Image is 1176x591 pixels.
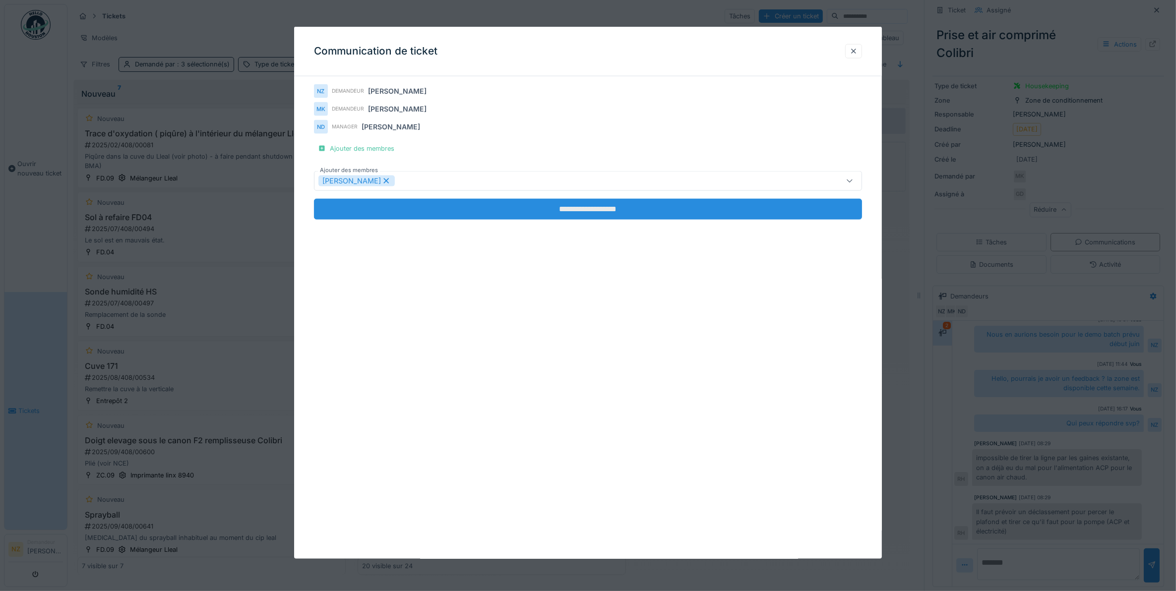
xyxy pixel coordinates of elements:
[362,121,420,132] div: [PERSON_NAME]
[332,87,364,95] div: Demandeur
[314,120,328,134] div: ND
[332,105,364,113] div: Demandeur
[368,104,427,114] div: [PERSON_NAME]
[318,166,380,175] label: Ajouter des membres
[314,45,437,58] h3: Communication de ticket
[368,86,427,96] div: [PERSON_NAME]
[314,102,328,116] div: MK
[314,142,398,155] div: Ajouter des membres
[314,84,328,98] div: NZ
[332,123,358,130] div: Manager
[318,176,395,186] div: [PERSON_NAME]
